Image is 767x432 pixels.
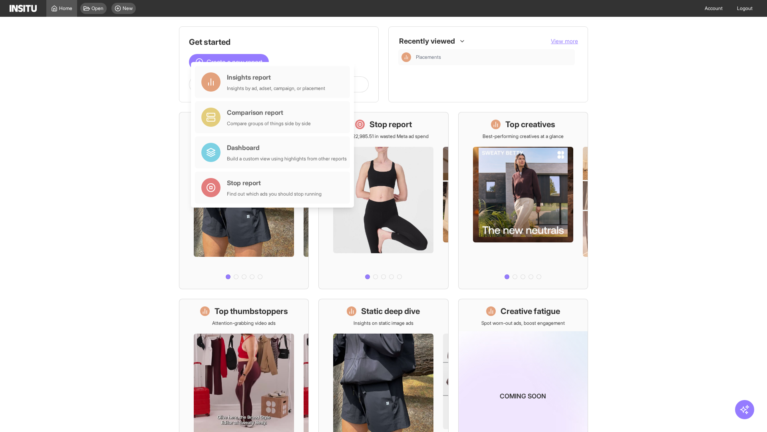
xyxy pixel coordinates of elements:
[212,320,276,326] p: Attention-grabbing video ads
[10,5,37,12] img: Logo
[401,52,411,62] div: Insights
[189,36,369,48] h1: Get started
[416,54,572,60] span: Placements
[179,112,309,289] a: What's live nowSee all active ads instantly
[227,85,325,92] div: Insights by ad, adset, campaign, or placement
[189,54,269,70] button: Create a new report
[227,191,322,197] div: Find out which ads you should stop running
[227,120,311,127] div: Compare groups of things side by side
[483,133,564,140] p: Best-performing creatives at a glance
[227,108,311,117] div: Comparison report
[227,72,325,82] div: Insights report
[227,143,347,152] div: Dashboard
[59,5,72,12] span: Home
[416,54,441,60] span: Placements
[215,306,288,317] h1: Top thumbstoppers
[123,5,133,12] span: New
[227,178,322,188] div: Stop report
[318,112,448,289] a: Stop reportSave £22,985.51 in wasted Meta ad spend
[354,320,413,326] p: Insights on static image ads
[338,133,429,140] p: Save £22,985.51 in wasted Meta ad spend
[207,57,262,67] span: Create a new report
[361,306,420,317] h1: Static deep dive
[370,119,412,130] h1: Stop report
[458,112,588,289] a: Top creativesBest-performing creatives at a glance
[91,5,103,12] span: Open
[505,119,555,130] h1: Top creatives
[551,37,578,45] button: View more
[227,156,347,162] div: Build a custom view using highlights from other reports
[551,38,578,44] span: View more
